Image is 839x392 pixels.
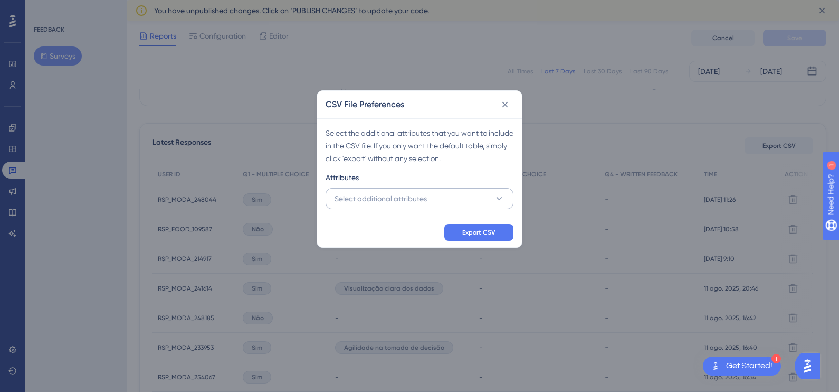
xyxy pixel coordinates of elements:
span: Select additional attributes [335,192,427,205]
div: Open Get Started! checklist, remaining modules: 1 [703,357,781,376]
span: Need Help? [25,3,66,15]
span: Attributes [326,171,359,184]
span: Export CSV [462,228,495,237]
div: Select the additional attributes that you want to include in the CSV file. If you only want the d... [326,127,513,165]
div: Get Started! [726,360,773,372]
h2: CSV File Preferences [326,98,404,111]
img: launcher-image-alternative-text [709,360,722,372]
iframe: UserGuiding AI Assistant Launcher [795,350,826,382]
div: 1 [771,354,781,363]
div: 1 [73,5,77,14]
